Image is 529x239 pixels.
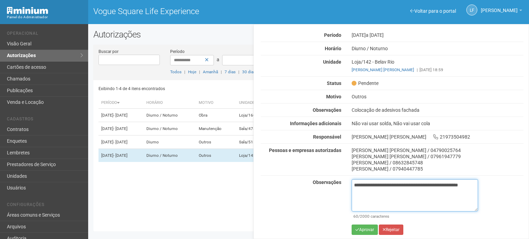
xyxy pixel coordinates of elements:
[221,69,222,74] span: |
[93,7,303,16] h1: Vogue Square Life Experience
[481,1,518,13] span: Letícia Florim
[466,4,477,15] a: LF
[144,109,196,122] td: Diurno / Noturno
[353,213,476,219] div: /2000 caracteres
[113,153,127,158] span: - [DATE]
[144,97,196,109] th: Horário
[98,122,144,135] td: [DATE]
[93,29,524,40] h2: Autorizações
[236,122,268,135] td: Sala/474
[98,84,307,94] div: Exibindo 1-4 de 4 itens encontrados
[366,32,384,38] span: a [DATE]
[290,121,341,126] strong: Informações adicionais
[323,59,341,65] strong: Unidade
[313,134,341,140] strong: Responsável
[7,117,83,124] li: Cadastros
[7,7,48,14] img: Minium
[325,46,341,51] strong: Horário
[196,149,236,162] td: Outros
[7,31,83,38] li: Operacional
[417,67,418,72] span: |
[236,149,268,162] td: Loja/142
[352,153,523,160] div: [PERSON_NAME] [PERSON_NAME] / 07961947779
[170,48,185,55] label: Período
[170,69,181,74] a: Todos
[188,69,196,74] a: Hoje
[203,69,218,74] a: Amanhã
[236,135,268,149] td: Sala/513
[98,48,118,55] label: Buscar por
[184,69,185,74] span: |
[379,225,403,235] button: Rejeitar
[242,69,256,74] a: 30 dias
[144,122,196,135] td: Diurno / Noturno
[196,135,236,149] td: Outros
[7,14,83,20] div: Painel do Administrador
[238,69,239,74] span: |
[7,202,83,209] li: Configurações
[324,32,341,38] strong: Período
[346,107,529,113] div: Colocação de adesivos fachada
[217,57,219,62] span: a
[327,80,341,86] strong: Status
[196,109,236,122] td: Obra
[98,135,144,149] td: [DATE]
[269,148,341,153] strong: Pessoas e empresas autorizadas
[352,67,523,73] div: [DATE] 18:59
[353,214,358,219] span: 60
[346,120,529,127] div: Não vai usar solda, Não vai usar cola
[346,59,529,73] div: Loja/142 - Belav Rio
[410,8,456,14] a: Voltar para o portal
[113,140,127,144] span: - [DATE]
[313,107,341,113] strong: Observações
[352,147,523,153] div: [PERSON_NAME] [PERSON_NAME] / 04790025764
[352,160,523,166] div: [PERSON_NAME] / 08632845748
[236,109,268,122] td: Loja/160
[326,94,341,99] strong: Motivo
[144,149,196,162] td: Diurno / Noturno
[144,135,196,149] td: Diurno
[196,97,236,109] th: Motivo
[346,45,529,52] div: Diurno / Noturno
[236,97,268,109] th: Unidade
[225,69,236,74] a: 7 dias
[313,180,341,185] strong: Observações
[98,109,144,122] td: [DATE]
[352,67,414,72] a: [PERSON_NAME] [PERSON_NAME]
[199,69,200,74] span: |
[113,126,127,131] span: - [DATE]
[98,97,144,109] th: Período
[346,134,529,140] div: [PERSON_NAME] [PERSON_NAME] 21973504982
[113,113,127,118] span: - [DATE]
[98,149,144,162] td: [DATE]
[346,32,529,38] div: [DATE]
[346,94,529,100] div: Outros
[352,80,378,86] span: Pendente
[196,122,236,135] td: Manutenção
[352,166,523,172] div: [PERSON_NAME] / 07940447785
[481,9,522,14] a: [PERSON_NAME]
[352,225,378,235] button: Aprovar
